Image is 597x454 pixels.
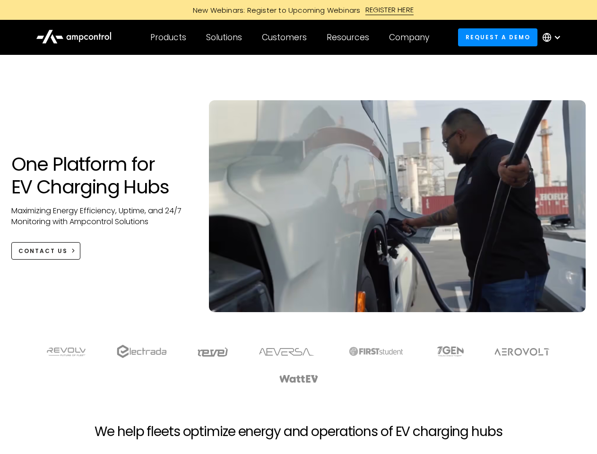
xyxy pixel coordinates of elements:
[365,5,414,15] div: REGISTER HERE
[18,247,68,255] div: CONTACT US
[494,348,550,356] img: Aerovolt Logo
[117,345,166,358] img: electrada logo
[279,375,319,383] img: WattEV logo
[206,32,242,43] div: Solutions
[86,5,511,15] a: New Webinars: Register to Upcoming WebinarsREGISTER HERE
[95,424,502,440] h2: We help fleets optimize energy and operations of EV charging hubs
[389,32,429,43] div: Company
[327,32,369,43] div: Resources
[11,206,190,227] p: Maximizing Energy Efficiency, Uptime, and 24/7 Monitoring with Ampcontrol Solutions
[458,28,537,46] a: Request a demo
[262,32,307,43] div: Customers
[183,5,365,15] div: New Webinars: Register to Upcoming Webinars
[11,153,190,198] h1: One Platform for EV Charging Hubs
[150,32,186,43] div: Products
[11,242,81,260] a: CONTACT US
